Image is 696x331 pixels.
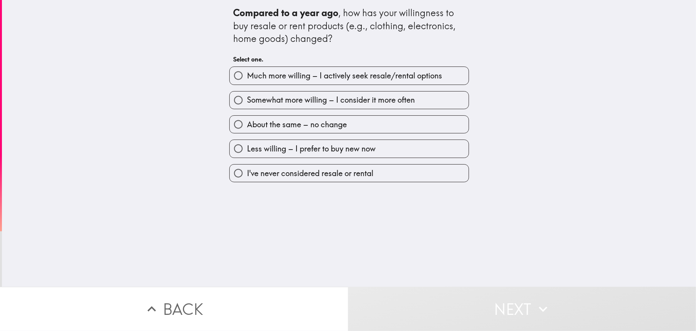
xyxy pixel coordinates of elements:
[234,7,339,18] b: Compared to a year ago
[247,119,347,130] span: About the same – no change
[230,140,469,157] button: Less willing – I prefer to buy new now
[247,95,415,105] span: Somewhat more willing – I consider it more often
[247,70,442,81] span: Much more willing – I actively seek resale/rental options
[230,67,469,84] button: Much more willing – I actively seek resale/rental options
[247,143,376,154] span: Less willing – I prefer to buy new now
[230,165,469,182] button: I've never considered resale or rental
[234,55,465,63] h6: Select one.
[230,91,469,109] button: Somewhat more willing – I consider it more often
[230,116,469,133] button: About the same – no change
[234,7,465,45] div: , how has your willingness to buy resale or rent products (e.g., clothing, electronics, home good...
[348,287,696,331] button: Next
[247,168,373,179] span: I've never considered resale or rental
